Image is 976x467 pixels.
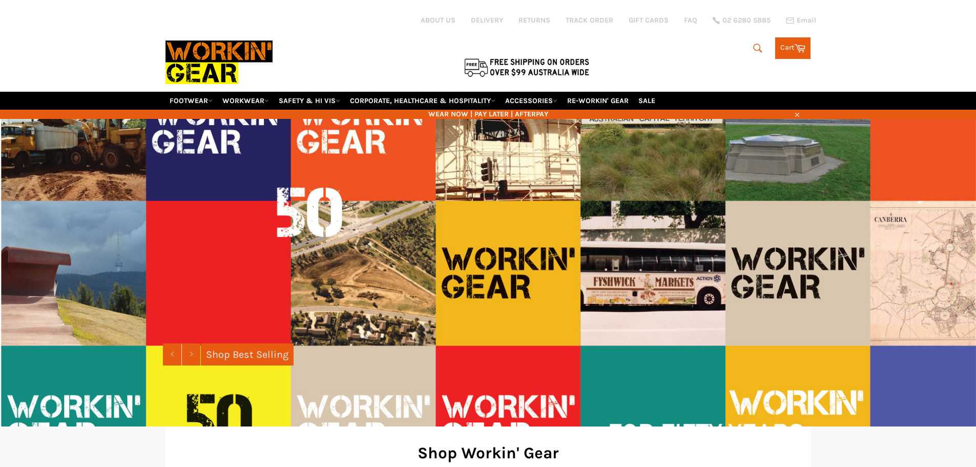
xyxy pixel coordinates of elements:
[775,37,811,59] a: Cart
[713,17,771,24] a: 02 6280 5885
[634,92,659,110] a: SALE
[165,109,811,119] span: WEAR NOW | PAY LATER | AFTERPAY
[684,15,697,25] a: FAQ
[275,92,344,110] a: SAFETY & HI VIS
[218,92,273,110] a: WORKWEAR
[346,92,500,110] a: CORPORATE, HEALTHCARE & HOSPITALITY
[471,15,503,25] a: DELIVERY
[165,92,217,110] a: FOOTWEAR
[629,15,669,25] a: GIFT CARDS
[722,17,771,24] span: 02 6280 5885
[421,15,455,25] a: ABOUT US
[201,343,294,366] a: Shop Best Selling
[566,15,613,25] a: TRACK ORDER
[463,56,591,78] img: Flat $9.95 shipping Australia wide
[501,92,562,110] a: ACCESSORIES
[165,33,273,91] img: Workin Gear leaders in Workwear, Safety Boots, PPE, Uniforms. Australia's No.1 in Workwear
[181,442,796,464] h2: Shop Workin' Gear
[797,17,816,24] span: Email
[518,15,550,25] a: RETURNS
[563,92,633,110] a: RE-WORKIN' GEAR
[786,16,816,25] a: Email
